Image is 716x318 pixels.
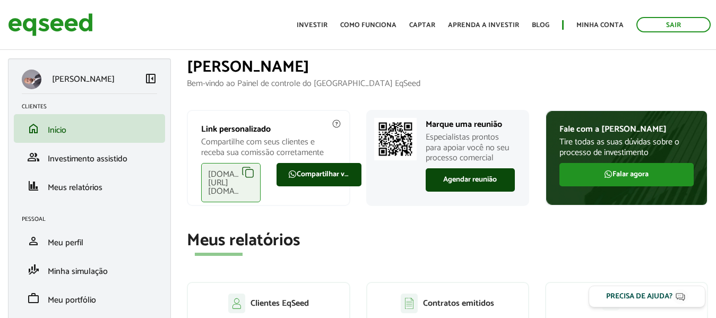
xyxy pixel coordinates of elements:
[448,22,519,29] a: Aprenda a investir
[423,298,494,308] p: Contratos emitidos
[187,58,708,76] h1: [PERSON_NAME]
[201,163,261,202] div: [DOMAIN_NAME][URL][DOMAIN_NAME]
[22,104,165,110] h2: Clientes
[14,227,165,255] li: Meu perfil
[22,179,157,192] a: financeMeus relatórios
[22,292,157,305] a: workMeu portfólio
[14,143,165,171] li: Investimento assistido
[426,119,515,130] p: Marque uma reunião
[144,72,157,85] span: left_panel_close
[228,294,245,313] img: agent-clientes.svg
[559,124,694,134] p: Fale com a [PERSON_NAME]
[340,22,396,29] a: Como funciona
[559,163,694,186] a: Falar agora
[14,284,165,313] li: Meu portfólio
[48,123,66,137] span: Início
[576,22,624,29] a: Minha conta
[14,114,165,143] li: Início
[22,263,157,276] a: finance_modeMinha simulação
[532,22,549,29] a: Blog
[22,151,157,164] a: groupInvestimento assistido
[48,236,83,250] span: Meu perfil
[22,122,157,135] a: homeInício
[636,17,711,32] a: Sair
[48,181,102,195] span: Meus relatórios
[201,137,335,157] p: Compartilhe com seus clientes e receba sua comissão corretamente
[52,74,115,84] p: [PERSON_NAME]
[604,170,613,178] img: FaWhatsapp.svg
[144,72,157,87] a: Colapsar menu
[288,170,297,178] img: FaWhatsapp.svg
[374,118,417,160] img: Marcar reunião com consultor
[27,151,40,164] span: group
[8,11,93,39] img: EqSeed
[201,124,335,134] p: Link personalizado
[14,255,165,284] li: Minha simulação
[297,22,327,29] a: Investir
[27,292,40,305] span: work
[426,168,515,192] a: Agendar reunião
[251,298,309,308] p: Clientes EqSeed
[27,235,40,247] span: person
[22,235,157,247] a: personMeu perfil
[187,231,708,250] h2: Meus relatórios
[277,163,361,186] a: Compartilhar via WhatsApp
[559,137,694,157] p: Tire todas as suas dúvidas sobre o processo de investimento
[48,293,96,307] span: Meu portfólio
[426,132,515,163] p: Especialistas prontos para apoiar você no seu processo comercial
[187,79,708,89] p: Bem-vindo ao Painel de controle do [GEOGRAPHIC_DATA] EqSeed
[409,22,435,29] a: Captar
[14,171,165,200] li: Meus relatórios
[27,179,40,192] span: finance
[48,152,127,166] span: Investimento assistido
[48,264,108,279] span: Minha simulação
[22,216,165,222] h2: Pessoal
[332,119,341,128] img: agent-meulink-info2.svg
[27,122,40,135] span: home
[27,263,40,276] span: finance_mode
[401,294,418,313] img: agent-contratos.svg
